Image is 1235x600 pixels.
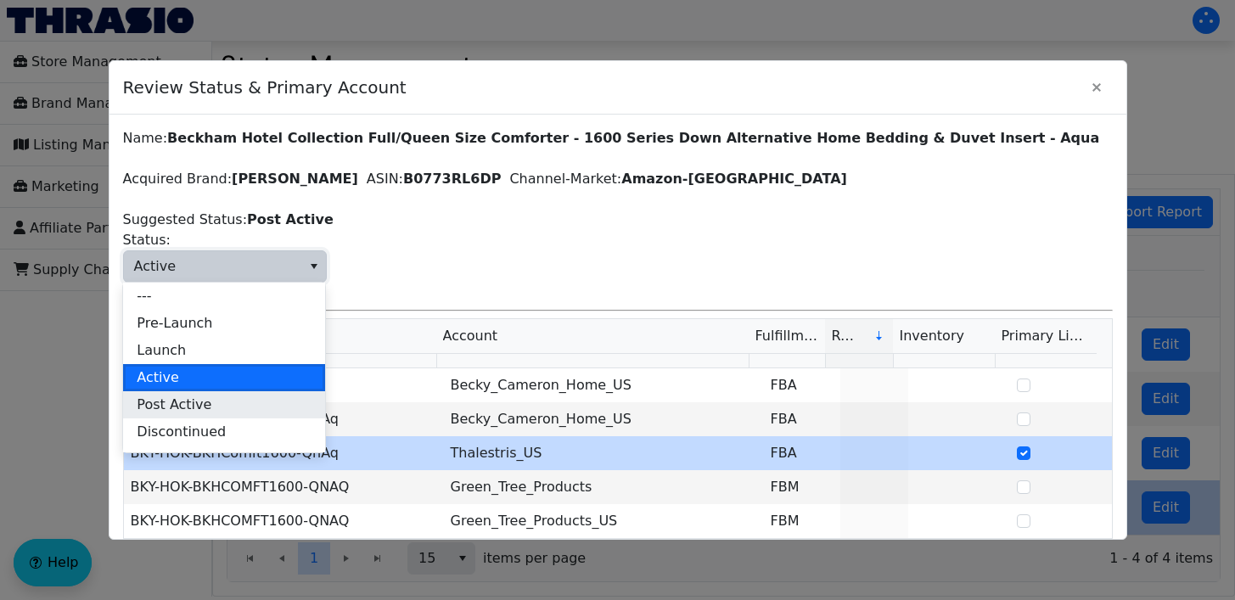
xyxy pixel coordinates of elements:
[764,436,840,470] td: FBA
[137,340,186,361] span: Launch
[167,130,1099,146] label: Beckham Hotel Collection Full/Queen Size Comforter - 1600 Series Down Alternative Home Bedding & ...
[123,66,1081,109] span: Review Status & Primary Account
[247,211,334,227] label: Post Active
[403,171,501,187] label: B0773RL6DP
[1081,71,1113,104] button: Close
[621,171,847,187] label: Amazon-[GEOGRAPHIC_DATA]
[124,538,1112,585] div: Page 1 of 2
[301,251,326,282] button: select
[1017,446,1030,460] input: Select Row
[900,326,964,346] span: Inventory
[444,368,764,402] td: Becky_Cameron_Home_US
[124,470,444,504] td: BKY-HOK-BKHCOMFT1600-QNAQ
[444,436,764,470] td: Thalestris_US
[137,449,207,469] span: Unsellable
[134,256,177,277] span: Active
[137,395,211,415] span: Post Active
[137,313,212,334] span: Pre-Launch
[764,368,840,402] td: FBA
[124,504,444,538] td: BKY-HOK-BKHCOMFT1600-QNAQ
[123,250,327,283] span: Status:
[1017,379,1030,392] input: Select Row
[444,402,764,436] td: Becky_Cameron_Home_US
[444,504,764,538] td: Green_Tree_Products_US
[232,171,358,187] label: [PERSON_NAME]
[443,326,498,346] span: Account
[1017,412,1030,426] input: Select Row
[1017,514,1030,528] input: Select Row
[755,326,818,346] span: Fulfillment
[832,326,860,346] span: Revenue
[764,470,840,504] td: FBM
[137,286,151,306] span: ---
[137,367,179,388] span: Active
[444,470,764,504] td: Green_Tree_Products
[764,402,840,436] td: FBA
[123,230,171,250] span: Status:
[1017,480,1030,494] input: Select Row
[764,504,840,538] td: FBM
[137,422,226,442] span: Discontinued
[1002,328,1103,344] span: Primary Listing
